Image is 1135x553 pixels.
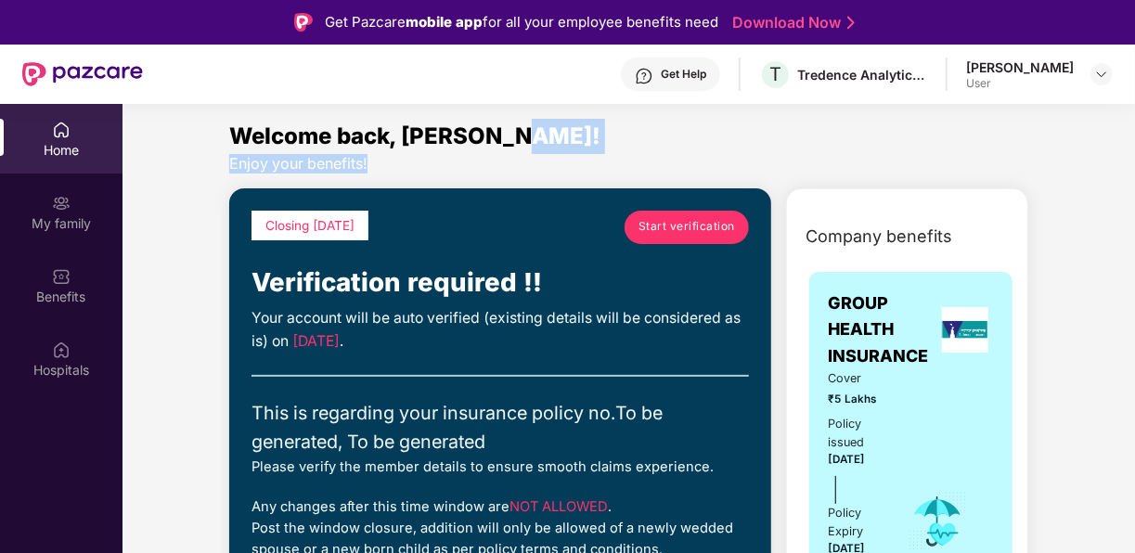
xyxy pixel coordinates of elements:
[252,399,749,457] div: This is regarding your insurance policy no. To be generated, To be generated
[1094,67,1109,82] img: svg+xml;base64,PHN2ZyBpZD0iRHJvcGRvd24tMzJ4MzIiIHhtbG5zPSJodHRwOi8vd3d3LnczLm9yZy8yMDAwL3N2ZyIgd2...
[635,67,653,85] img: svg+xml;base64,PHN2ZyBpZD0iSGVscC0zMngzMiIgeG1sbnM9Imh0dHA6Ly93d3cudzMub3JnLzIwMDAvc3ZnIiB3aWR0aD...
[406,13,484,31] strong: mobile app
[942,307,988,353] img: insurerLogo
[966,76,1074,91] div: User
[661,67,706,82] div: Get Help
[806,224,952,250] span: Company benefits
[625,211,749,244] a: Start verification
[52,341,71,359] img: svg+xml;base64,PHN2ZyBpZD0iSG9zcGl0YWxzIiB4bWxucz0iaHR0cDovL3d3dy53My5vcmcvMjAwMC9zdmciIHdpZHRoPS...
[252,263,749,302] div: Verification required !!
[52,267,71,286] img: svg+xml;base64,PHN2ZyBpZD0iQmVuZWZpdHMiIHhtbG5zPSJodHRwOi8vd3d3LnczLm9yZy8yMDAwL3N2ZyIgd2lkdGg9Ij...
[769,63,781,85] span: T
[828,369,883,388] span: Cover
[22,62,143,86] img: New Pazcare Logo
[966,58,1074,76] div: [PERSON_NAME]
[252,307,749,353] div: Your account will be auto verified (existing details will be considered as is) on .
[265,218,355,233] span: Closing [DATE]
[828,391,883,407] span: ₹5 Lakhs
[52,194,71,212] img: svg+xml;base64,PHN2ZyB3aWR0aD0iMjAiIGhlaWdodD0iMjAiIHZpZXdCb3g9IjAgMCAyMCAyMCIgZmlsbD0ibm9uZSIgeG...
[828,290,937,369] span: GROUP HEALTH INSURANCE
[252,457,749,478] div: Please verify the member details to ensure smooth claims experience.
[326,11,719,33] div: Get Pazcare for all your employee benefits need
[294,13,313,32] img: Logo
[733,13,849,32] a: Download Now
[638,218,735,236] span: Start verification
[828,504,883,541] div: Policy Expiry
[292,332,340,350] span: [DATE]
[509,498,608,515] span: NOT ALLOWED
[828,415,883,452] div: Policy issued
[828,453,865,466] span: [DATE]
[52,121,71,139] img: svg+xml;base64,PHN2ZyBpZD0iSG9tZSIgeG1sbnM9Imh0dHA6Ly93d3cudzMub3JnLzIwMDAvc3ZnIiB3aWR0aD0iMjAiIG...
[908,491,968,552] img: icon
[797,66,927,84] div: Tredence Analytics Solutions Private Limited
[229,154,1027,174] div: Enjoy your benefits!
[229,122,600,149] span: Welcome back, [PERSON_NAME]!
[847,13,855,32] img: Stroke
